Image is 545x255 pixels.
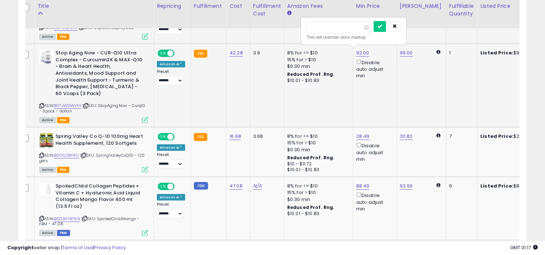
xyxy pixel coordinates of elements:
[356,49,369,57] a: 92.00
[356,133,370,140] a: 28.49
[39,133,54,148] img: 61HLY7NB+1L._SL40_.jpg
[39,183,54,195] img: 21YiT48MS+L._SL40_.jpg
[287,133,347,140] div: 8% for <= $10
[287,147,347,153] div: $0.30 min
[7,244,34,251] strong: Copyright
[94,244,126,251] a: Privacy Policy
[356,2,394,10] div: Min Price
[158,134,167,140] span: ON
[287,204,335,210] b: Reduced Prof. Rng.
[194,50,207,58] small: FBA
[287,196,347,203] div: $0.30 min
[287,63,347,70] div: $0.30 min
[39,34,56,40] span: All listings currently available for purchase on Amazon
[449,133,472,140] div: 7
[37,2,151,10] div: Title
[174,134,185,140] span: OFF
[356,191,391,212] div: Disable auto adjust min
[39,216,139,227] span: | SKU: SpoiledChildMango - FBM - 47.08
[480,133,513,140] b: Listed Price:
[194,182,208,190] small: FBM
[39,103,146,114] span: | SKU: StopAgingNow - Curq10 - 3pack - dollan
[287,50,347,56] div: 8% for <= $10
[480,49,513,56] b: Listed Price:
[449,2,474,17] div: Fulfillable Quantity
[253,133,278,140] div: 3.68
[480,182,513,189] b: Listed Price:
[287,161,347,167] div: $10 - $11.72
[157,194,185,201] div: Amazon AI *
[157,152,185,169] div: Preset:
[39,117,56,123] span: All listings currently available for purchase on Amazon
[400,2,443,10] div: [PERSON_NAME]
[229,182,243,190] a: 47.08
[56,133,144,148] b: Spring Valley Co Q-10 100mg Heart Health Supplement, 120 Softgels
[253,50,278,56] div: 3.9
[287,189,347,196] div: 15% for > $10
[356,58,391,79] div: Disable auto adjust min
[287,167,347,173] div: $10.01 - $10.83
[54,216,80,222] a: B0D3KYB766
[39,152,145,163] span: | SKU: SpringValleyCoQ10 - 120 gels
[54,152,79,159] a: B001LD8FRU
[510,244,538,251] span: 2025-10-14 01:17 GMT
[157,202,185,218] div: Preset:
[306,34,401,41] div: This will override store markup
[287,2,350,10] div: Amazon Fees
[158,184,167,190] span: ON
[57,167,69,173] span: FBA
[7,244,126,251] div: seller snap | |
[287,57,347,63] div: 15% for > $10
[174,184,185,190] span: OFF
[400,49,413,57] a: 99.00
[287,155,335,161] b: Reduced Prof. Rng.
[56,183,144,211] b: SpoiledChild Collagen Peptides + Vitamin C + Hyaluronic Acid Liquid Collagen Mango Flavor 400 ml ...
[54,103,81,109] a: B07JWGWV1H
[57,230,70,236] span: FBM
[287,10,292,16] small: Amazon Fees.
[57,117,69,123] span: FBA
[194,133,207,141] small: FBA
[287,78,347,84] div: $10.01 - $10.83
[157,2,188,10] div: Repricing
[400,182,413,190] a: 93.99
[480,133,541,140] div: $28.49
[287,140,347,146] div: 15% for > $10
[194,2,223,10] div: Fulfillment
[287,211,347,217] div: $10.01 - $10.83
[253,2,281,17] div: Fulfillment Cost
[253,182,262,190] a: N/A
[62,244,93,251] a: Terms of Use
[229,133,241,140] a: 16.98
[39,133,148,172] div: ASIN:
[480,2,543,10] div: Listed Price
[400,133,413,140] a: 30.82
[39,230,56,236] span: All listings currently available for purchase on Amazon
[174,50,185,57] span: OFF
[157,61,185,67] div: Amazon AI *
[229,2,247,10] div: Cost
[480,50,541,56] div: $92.00
[449,183,472,189] div: 6
[287,71,335,77] b: Reduced Prof. Rng.
[287,183,347,189] div: 8% for <= $10
[78,25,134,30] span: | SKU: SuperzillaSpray8OZ
[39,50,148,122] div: ASIN:
[39,167,56,173] span: All listings currently available for purchase on Amazon
[39,50,54,64] img: 41a9y4gAMOL._SL40_.jpg
[56,50,144,99] b: Stop Aging Now - CUR-Q10 Ultra Complex - Curcumin2K & MAX-Q10 - Brain & Heart Health, Antioxidant...
[356,141,391,162] div: Disable auto adjust min
[158,50,167,57] span: ON
[449,50,472,56] div: 1
[157,69,185,86] div: Preset:
[57,34,69,40] span: FBA
[356,182,370,190] a: 88.49
[157,144,185,151] div: Amazon AI *
[480,183,541,189] div: $88.49
[229,49,243,57] a: 42.28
